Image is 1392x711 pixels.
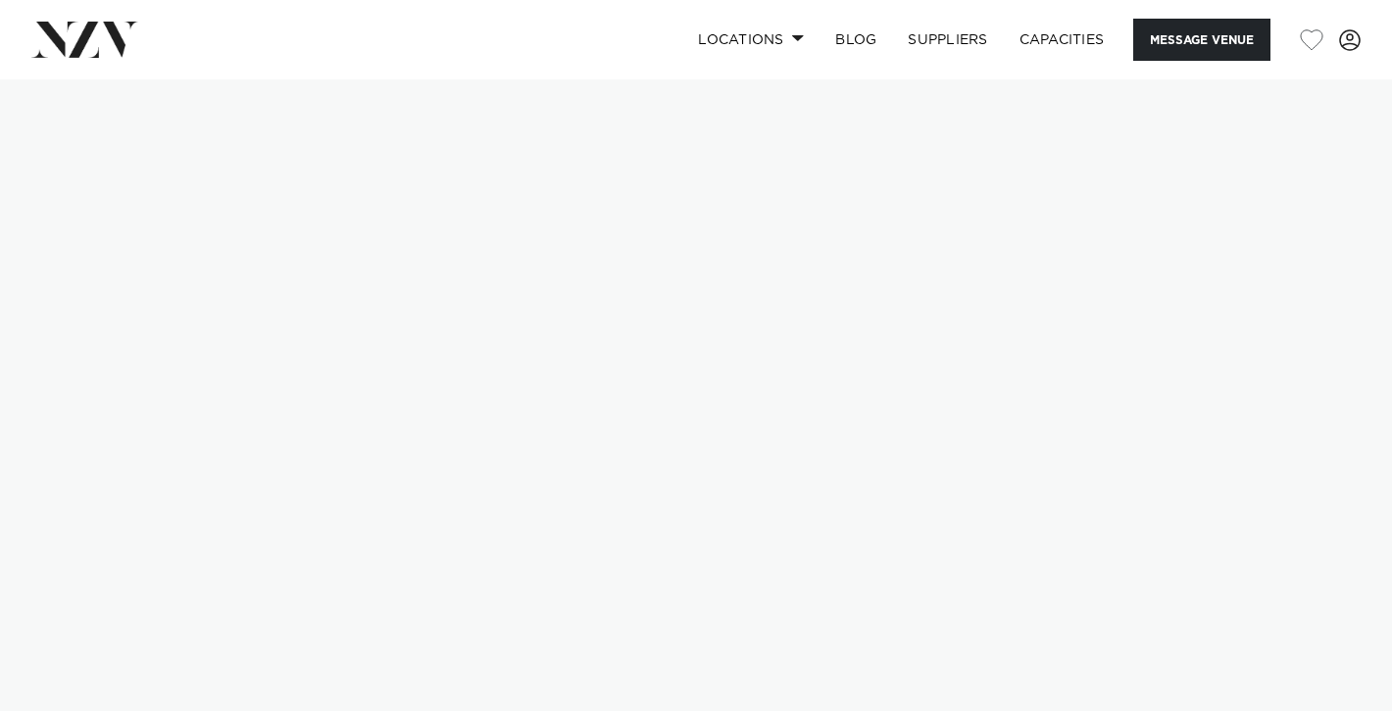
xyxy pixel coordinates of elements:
[820,19,892,61] a: BLOG
[1004,19,1120,61] a: Capacities
[31,22,138,57] img: nzv-logo.png
[1133,19,1270,61] button: Message Venue
[892,19,1003,61] a: SUPPLIERS
[682,19,820,61] a: Locations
